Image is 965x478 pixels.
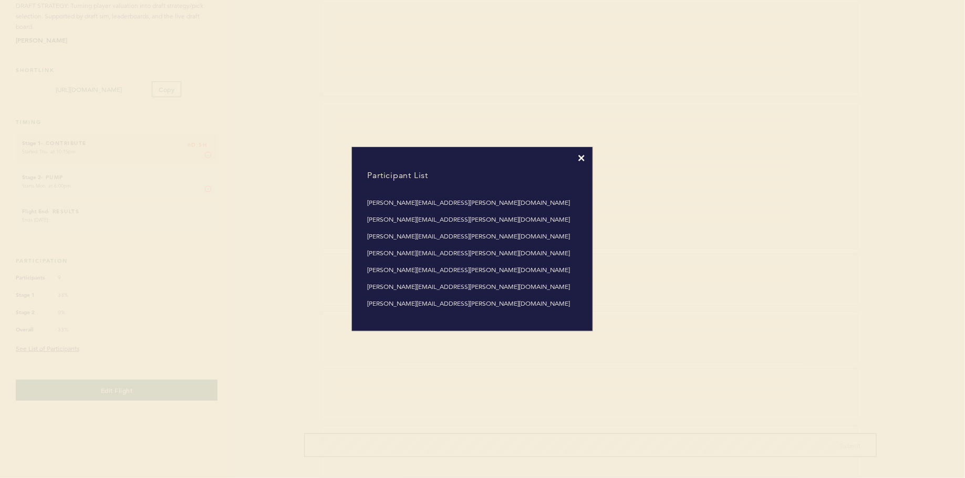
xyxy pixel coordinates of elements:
li: [PERSON_NAME][EMAIL_ADDRESS][PERSON_NAME][DOMAIN_NAME] [368,282,577,292]
li: [PERSON_NAME][EMAIL_ADDRESS][PERSON_NAME][DOMAIN_NAME] [368,198,577,208]
li: [PERSON_NAME][EMAIL_ADDRESS][PERSON_NAME][DOMAIN_NAME] [368,265,577,275]
li: [PERSON_NAME][EMAIL_ADDRESS][PERSON_NAME][DOMAIN_NAME] [368,248,577,258]
li: [PERSON_NAME][EMAIL_ADDRESS][PERSON_NAME][DOMAIN_NAME] [368,231,577,242]
li: [PERSON_NAME][EMAIL_ADDRESS][PERSON_NAME][DOMAIN_NAME] [368,298,577,309]
li: [PERSON_NAME][EMAIL_ADDRESS][PERSON_NAME][DOMAIN_NAME] [368,214,577,225]
h4: Participant List [360,161,585,190]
